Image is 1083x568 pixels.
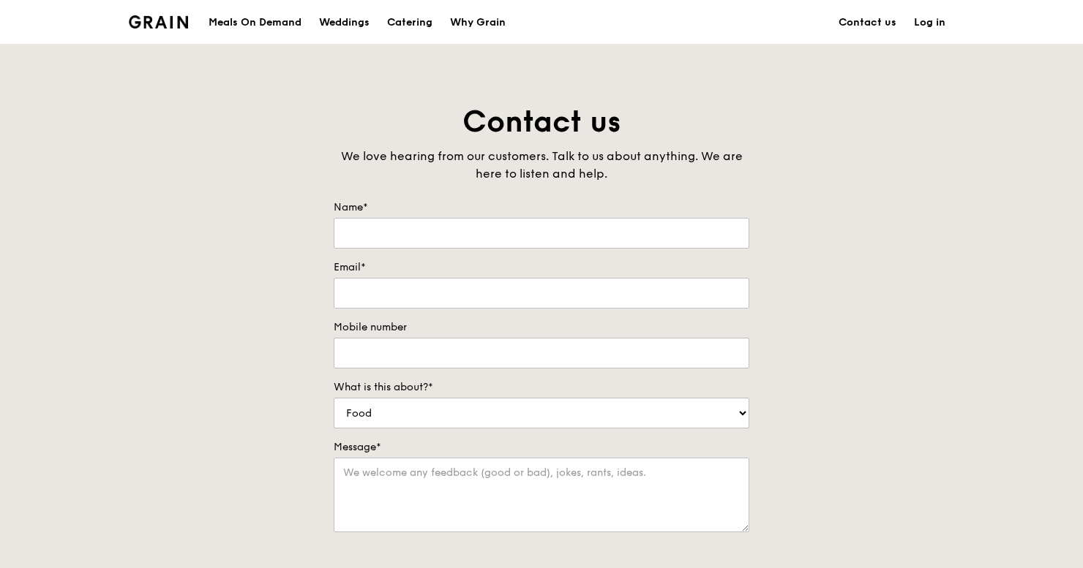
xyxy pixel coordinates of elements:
[830,1,905,45] a: Contact us
[334,200,749,215] label: Name*
[334,148,749,183] div: We love hearing from our customers. Talk to us about anything. We are here to listen and help.
[441,1,514,45] a: Why Grain
[334,380,749,395] label: What is this about?*
[209,1,301,45] div: Meals On Demand
[387,1,432,45] div: Catering
[450,1,506,45] div: Why Grain
[129,15,188,29] img: Grain
[334,260,749,275] label: Email*
[334,440,749,455] label: Message*
[334,102,749,142] h1: Contact us
[319,1,370,45] div: Weddings
[310,1,378,45] a: Weddings
[905,1,954,45] a: Log in
[334,320,749,335] label: Mobile number
[378,1,441,45] a: Catering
